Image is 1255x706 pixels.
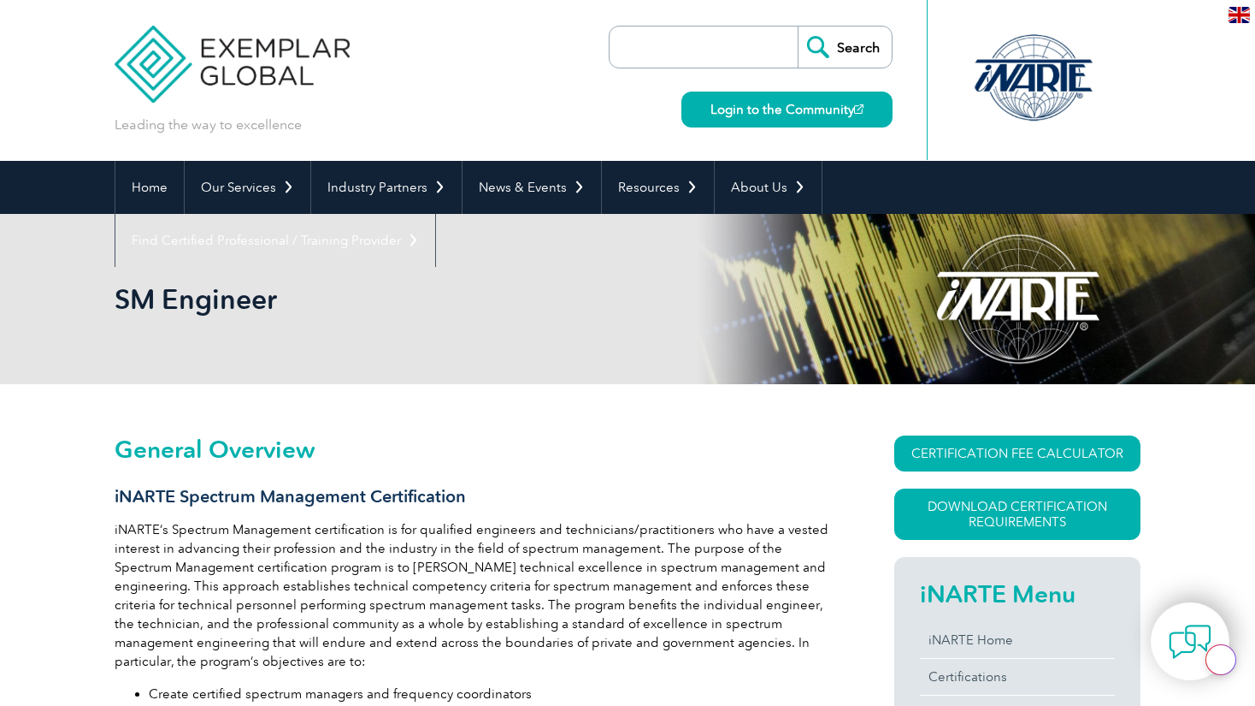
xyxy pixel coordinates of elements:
[602,161,714,214] a: Resources
[854,104,863,114] img: open_square.png
[115,282,771,316] h1: SM Engineer
[149,685,833,703] li: Create certified spectrum managers and frequency coordinators
[115,486,833,507] h3: iNARTE Spectrum Management Certification
[115,161,184,214] a: Home
[115,436,833,463] h2: General Overview
[798,27,892,68] input: Search
[185,161,310,214] a: Our Services
[894,436,1140,472] a: CERTIFICATION FEE CALCULATOR
[920,659,1115,695] a: Certifications
[1169,620,1211,663] img: contact-chat.png
[920,580,1115,608] h2: iNARTE Menu
[920,622,1115,658] a: iNARTE Home
[894,489,1140,540] a: Download Certification Requirements
[311,161,462,214] a: Industry Partners
[115,520,833,671] p: iNARTE’s Spectrum Management certification is for qualified engineers and technicians/practitione...
[463,161,601,214] a: News & Events
[115,214,435,267] a: Find Certified Professional / Training Provider
[115,116,302,134] p: Leading the way to excellence
[681,92,893,128] a: Login to the Community
[1228,7,1250,23] img: en
[715,161,822,214] a: About Us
